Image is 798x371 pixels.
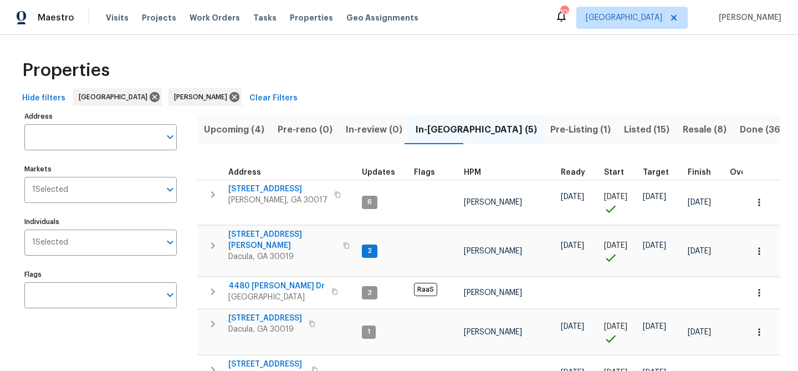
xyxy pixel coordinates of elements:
[290,12,333,23] span: Properties
[174,92,232,103] span: [PERSON_NAME]
[18,88,70,109] button: Hide filters
[32,185,68,195] span: 1 Selected
[414,169,435,176] span: Flags
[228,195,328,206] span: [PERSON_NAME], GA 30017
[414,283,437,296] span: RaaS
[228,359,305,370] span: [STREET_ADDRESS]
[162,182,178,197] button: Open
[363,246,376,256] span: 2
[600,309,638,355] td: Project started on time
[73,88,162,106] div: [GEOGRAPHIC_DATA]
[464,199,522,206] span: [PERSON_NAME]
[22,65,110,76] span: Properties
[363,288,376,298] span: 3
[643,193,666,201] span: [DATE]
[106,12,129,23] span: Visits
[228,292,325,303] span: [GEOGRAPHIC_DATA]
[600,226,638,277] td: Project started on time
[688,169,721,176] div: Projected renovation finish date
[249,92,298,105] span: Clear Filters
[416,122,537,138] span: In-[GEOGRAPHIC_DATA] (5)
[24,271,177,278] label: Flags
[730,169,769,176] div: Days past target finish date
[688,169,711,176] span: Finish
[586,12,662,23] span: [GEOGRAPHIC_DATA]
[363,197,376,207] span: 6
[362,169,395,176] span: Updates
[604,169,624,176] span: Start
[464,328,522,336] span: [PERSON_NAME]
[464,247,522,255] span: [PERSON_NAME]
[464,289,522,297] span: [PERSON_NAME]
[24,113,177,120] label: Address
[228,169,261,176] span: Address
[550,122,611,138] span: Pre-Listing (1)
[228,251,336,262] span: Dacula, GA 30019
[346,122,402,138] span: In-review (0)
[740,122,790,138] span: Done (368)
[228,324,302,335] span: Dacula, GA 30019
[32,238,68,247] span: 1 Selected
[643,169,669,176] span: Target
[79,92,152,103] span: [GEOGRAPHIC_DATA]
[162,235,178,250] button: Open
[604,169,634,176] div: Actual renovation start date
[730,169,759,176] span: Overall
[688,328,711,336] span: [DATE]
[228,184,328,195] span: [STREET_ADDRESS]
[278,122,332,138] span: Pre-reno (0)
[38,12,74,23] span: Maestro
[464,169,481,176] span: HPM
[228,229,336,251] span: [STREET_ADDRESS][PERSON_NAME]
[168,88,242,106] div: [PERSON_NAME]
[142,12,176,23] span: Projects
[24,166,177,172] label: Markets
[363,327,375,337] span: 1
[561,193,584,201] span: [DATE]
[162,287,178,303] button: Open
[245,88,302,109] button: Clear Filters
[561,169,595,176] div: Earliest renovation start date (first business day after COE or Checkout)
[600,180,638,225] td: Project started on time
[643,169,679,176] div: Target renovation project end date
[253,14,277,22] span: Tasks
[24,218,177,225] label: Individuals
[162,129,178,145] button: Open
[643,242,666,250] span: [DATE]
[560,7,568,18] div: 103
[604,193,627,201] span: [DATE]
[561,323,584,331] span: [DATE]
[604,323,627,331] span: [DATE]
[228,281,325,292] span: 4480 [PERSON_NAME] Dr
[688,199,711,206] span: [DATE]
[22,92,65,105] span: Hide filters
[204,122,264,138] span: Upcoming (4)
[561,242,584,250] span: [DATE]
[346,12,418,23] span: Geo Assignments
[688,247,711,255] span: [DATE]
[714,12,781,23] span: [PERSON_NAME]
[643,323,666,331] span: [DATE]
[683,122,727,138] span: Resale (8)
[561,169,585,176] span: Ready
[190,12,240,23] span: Work Orders
[624,122,669,138] span: Listed (15)
[604,242,627,250] span: [DATE]
[228,313,302,324] span: [STREET_ADDRESS]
